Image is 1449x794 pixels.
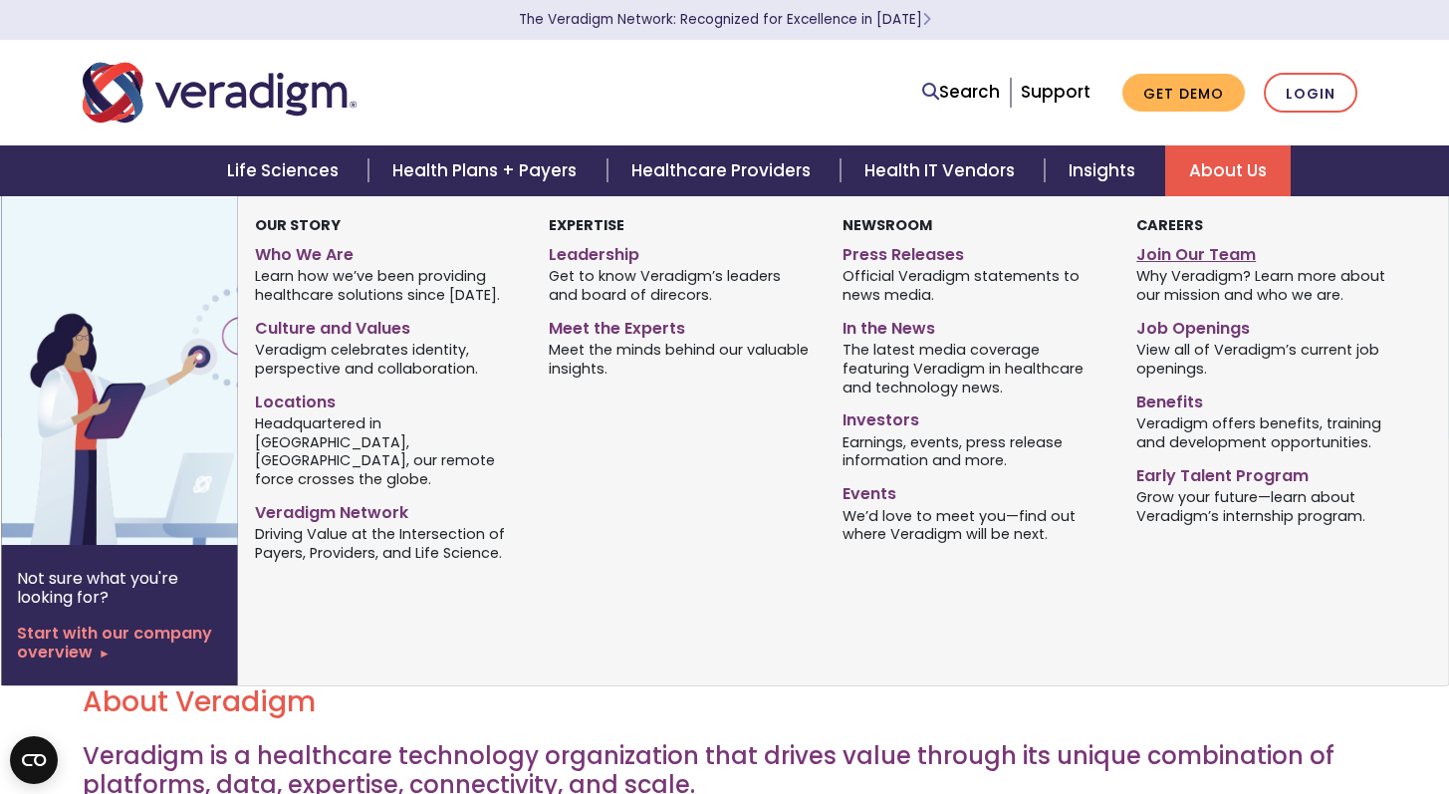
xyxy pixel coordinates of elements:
a: Start with our company overview [17,624,221,662]
a: Events [843,476,1106,505]
strong: Our Story [255,215,341,235]
span: Headquartered in [GEOGRAPHIC_DATA], [GEOGRAPHIC_DATA], our remote force crosses the globe. [255,412,519,488]
img: Vector image of Veradigm’s Story [1,196,322,545]
a: Health IT Vendors [841,145,1045,196]
button: Open CMP widget [10,736,58,784]
span: Meet the minds behind our valuable insights. [549,340,813,379]
strong: Careers [1136,215,1203,235]
a: The Veradigm Network: Recognized for Excellence in [DATE]Learn More [519,10,931,29]
strong: Expertise [549,215,624,235]
a: Life Sciences [203,145,368,196]
a: Who We Are [255,237,519,266]
span: Learn More [922,10,931,29]
a: Investors [843,402,1106,431]
span: Driving Value at the Intersection of Payers, Providers, and Life Science. [255,524,519,563]
a: Login [1264,73,1357,114]
a: Join Our Team [1136,237,1400,266]
a: Leadership [549,237,813,266]
strong: Newsroom [843,215,932,235]
span: We’d love to meet you—find out where Veradigm will be next. [843,505,1106,544]
span: Official Veradigm statements to news media. [843,266,1106,305]
h2: About Veradigm [83,685,1367,719]
a: Insights [1045,145,1165,196]
a: Meet the Experts [549,311,813,340]
a: Benefits [1136,385,1400,413]
span: Why Veradigm? Learn more about our mission and who we are. [1136,266,1400,305]
span: View all of Veradigm’s current job openings. [1136,340,1400,379]
a: Early Talent Program [1136,458,1400,487]
span: Grow your future—learn about Veradigm’s internship program. [1136,486,1400,525]
span: Veradigm offers benefits, training and development opportunities. [1136,412,1400,451]
a: Support [1021,80,1090,104]
span: Earnings, events, press release information and more. [843,431,1106,470]
span: Learn how we’ve been providing healthcare solutions since [DATE]. [255,266,519,305]
a: About Us [1165,145,1291,196]
a: Job Openings [1136,311,1400,340]
span: Get to know Veradigm’s leaders and board of direcors. [549,266,813,305]
a: Veradigm Network [255,495,519,524]
a: Culture and Values [255,311,519,340]
a: Locations [255,385,519,413]
a: Search [922,79,1000,106]
a: Press Releases [843,237,1106,266]
a: Health Plans + Payers [368,145,606,196]
span: Veradigm celebrates identity, perspective and collaboration. [255,340,519,379]
img: Veradigm logo [83,60,357,126]
a: In the News [843,311,1106,340]
a: Healthcare Providers [607,145,841,196]
span: The latest media coverage featuring Veradigm in healthcare and technology news. [843,340,1106,397]
p: Not sure what you're looking for? [17,569,221,607]
a: Get Demo [1122,74,1245,113]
